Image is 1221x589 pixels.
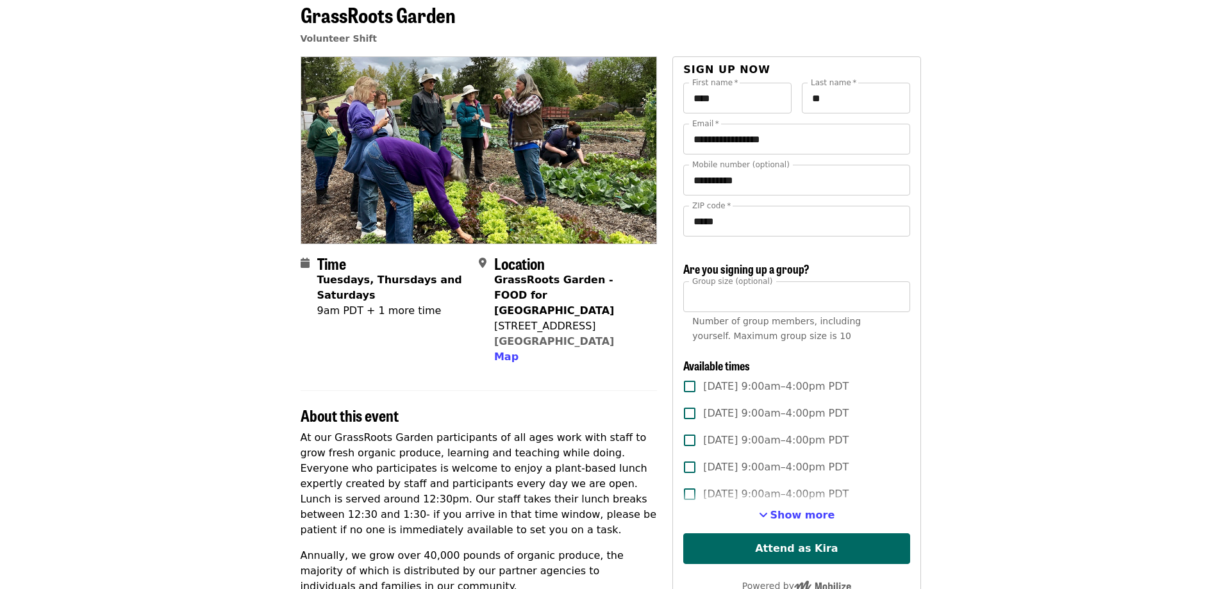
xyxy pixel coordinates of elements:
label: First name [692,79,738,87]
img: GrassRoots Garden organized by FOOD For Lane County [301,57,657,243]
span: [DATE] 9:00am–4:00pm PDT [703,433,849,448]
i: calendar icon [301,257,310,269]
strong: GrassRoots Garden - FOOD for [GEOGRAPHIC_DATA] [494,274,614,317]
p: At our GrassRoots Garden participants of all ages work with staff to grow fresh organic produce, ... [301,430,658,538]
span: Time [317,252,346,274]
label: Email [692,120,719,128]
input: First name [683,83,792,113]
span: [DATE] 9:00am–4:00pm PDT [703,486,849,502]
span: Location [494,252,545,274]
span: [DATE] 9:00am–4:00pm PDT [703,379,849,394]
input: Mobile number (optional) [683,165,910,195]
div: [STREET_ADDRESS] [494,319,647,334]
strong: Tuesdays, Thursdays and Saturdays [317,274,462,301]
button: Map [494,349,519,365]
input: Email [683,124,910,154]
span: Are you signing up a group? [683,260,810,277]
span: Number of group members, including yourself. Maximum group size is 10 [692,316,861,341]
a: Volunteer Shift [301,33,378,44]
span: About this event [301,404,399,426]
input: [object Object] [683,281,910,312]
div: 9am PDT + 1 more time [317,303,469,319]
label: ZIP code [692,202,731,210]
a: [GEOGRAPHIC_DATA] [494,335,614,347]
input: ZIP code [683,206,910,236]
span: Available times [683,357,750,374]
span: [DATE] 9:00am–4:00pm PDT [703,460,849,475]
button: See more timeslots [759,508,835,523]
span: Show more [770,509,835,521]
label: Mobile number (optional) [692,161,790,169]
i: map-marker-alt icon [479,257,486,269]
span: Sign up now [683,63,770,76]
label: Last name [811,79,856,87]
span: [DATE] 9:00am–4:00pm PDT [703,406,849,421]
span: Group size (optional) [692,276,772,285]
input: Last name [802,83,910,113]
button: Attend as Kira [683,533,910,564]
span: Map [494,351,519,363]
